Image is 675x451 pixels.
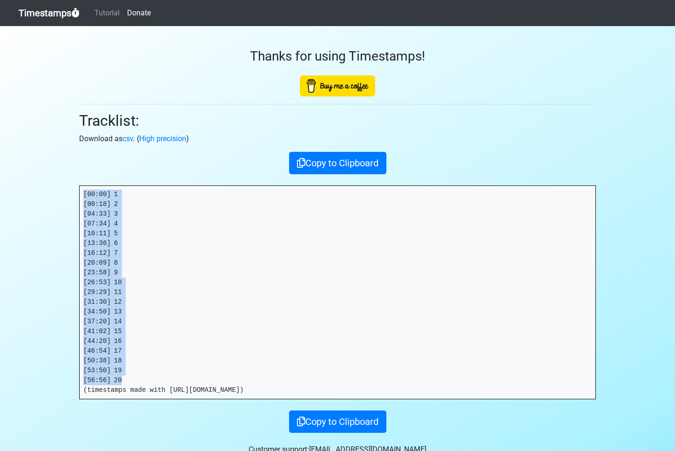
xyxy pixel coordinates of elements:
[139,134,186,143] a: High precision
[79,133,596,144] p: Download as . ( )
[79,48,596,64] h3: Thanks for using Timestamps!
[19,4,80,22] a: Timestamps
[80,186,595,399] pre: [00:00] 1 [00:18] 2 [04:33] 3 [07:34] 4 [10:11] 5 [13:36] 6 [16:12] 7 [20:09] 8 [23:58] 9 [26:53]...
[79,112,596,130] h2: Tracklist:
[91,4,123,22] a: Tutorial
[300,75,375,96] img: Buy Me A Coffee
[122,134,133,143] a: csv
[289,410,386,433] button: Copy to Clipboard
[289,152,386,174] button: Copy to Clipboard
[123,4,155,22] a: Donate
